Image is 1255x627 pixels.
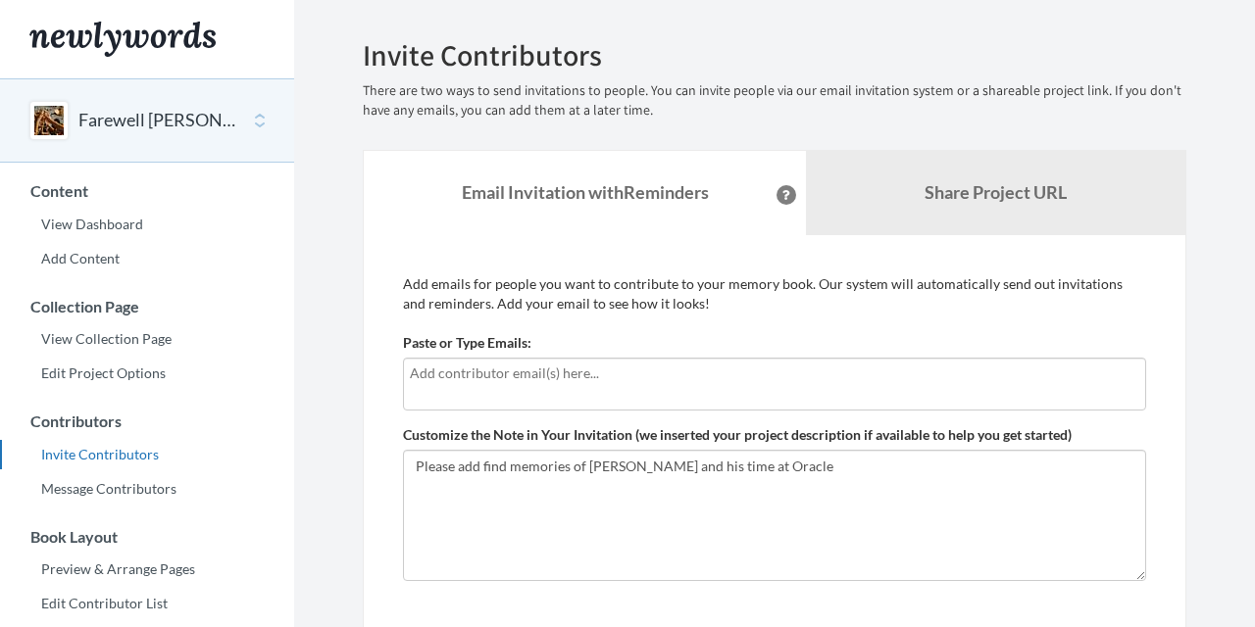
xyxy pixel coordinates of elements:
[410,362,1139,384] input: Add contributor email(s) here...
[1,298,294,315] h3: Collection Page
[1,182,294,200] h3: Content
[1,412,294,430] h3: Contributors
[403,425,1072,445] label: Customize the Note in Your Invitation (we inserted your project description if available to help ...
[363,81,1186,121] p: There are two ways to send invitations to people. You can invite people via our email invitation ...
[403,450,1146,581] textarea: Please add find memories of [PERSON_NAME] and his time at Oracle
[403,274,1146,313] p: Add emails for people you want to contribute to your memory book. Our system will automatically s...
[1,528,294,546] h3: Book Layout
[403,333,531,353] label: Paste or Type Emails:
[363,39,1186,72] h2: Invite Contributors
[29,22,216,57] img: Newlywords logo
[78,108,237,133] button: Farewell [PERSON_NAME]
[925,181,1067,203] b: Share Project URL
[462,181,709,203] strong: Email Invitation with Reminders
